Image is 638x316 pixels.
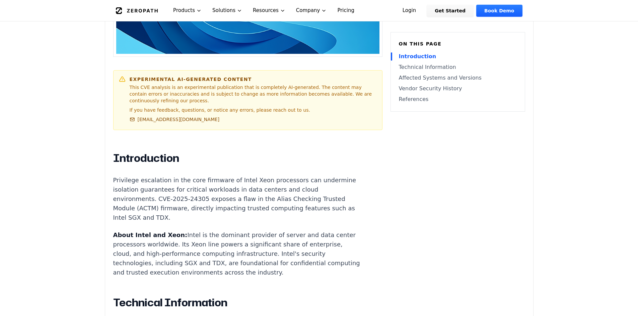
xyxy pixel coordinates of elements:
[399,85,517,93] a: Vendor Security History
[399,63,517,71] a: Technical Information
[113,176,362,222] p: Privilege escalation in the core firmware of Intel Xeon processors can undermine isolation guaran...
[427,5,474,17] a: Get Started
[113,151,362,165] h2: Introduction
[399,52,517,61] a: Introduction
[113,296,362,309] h2: Technical Information
[399,40,517,47] h6: On this page
[399,74,517,82] a: Affected Systems and Versions
[130,84,377,104] p: This CVE analysis is an experimental publication that is completely AI-generated. The content may...
[476,5,522,17] a: Book Demo
[130,76,377,83] h6: Experimental AI-Generated Content
[399,95,517,103] a: References
[130,107,377,113] p: If you have feedback, questions, or notice any errors, please reach out to us.
[395,5,424,17] a: Login
[113,231,188,238] strong: About Intel and Xeon:
[130,116,220,123] a: [EMAIL_ADDRESS][DOMAIN_NAME]
[113,230,362,277] p: Intel is the dominant provider of server and data center processors worldwide. Its Xeon line powe...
